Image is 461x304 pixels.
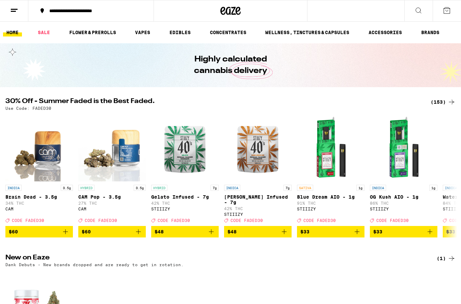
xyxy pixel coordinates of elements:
[297,226,364,237] button: Add to bag
[85,218,117,223] span: CODE FADED30
[151,194,219,200] p: Gelato Infused - 7g
[132,28,154,36] a: VAPES
[370,185,386,191] p: INDICA
[224,212,292,217] div: STIIIZY
[227,229,237,234] span: $48
[5,201,73,205] p: 34% THC
[5,254,423,262] h2: New on Eaze
[151,185,167,191] p: HYBRID
[300,229,309,234] span: $33
[443,185,459,191] p: INDICA
[78,114,146,226] a: Open page for CAM Pop - 3.5g from CAM
[82,229,91,234] span: $60
[224,194,292,205] p: [PERSON_NAME] Infused - 7g
[303,218,336,223] span: CODE FADED30
[5,185,22,191] p: INDICA
[370,114,437,226] a: Open page for OG Kush AIO - 1g from STIIIZY
[370,226,437,237] button: Add to bag
[297,114,364,181] img: STIIIZY - Blue Dream AIO - 1g
[283,185,292,191] p: 7g
[224,206,292,211] p: 42% THC
[297,185,313,191] p: SATIVA
[5,262,184,267] p: Dank Debuts - New brands dropped and are ready to get in rotation.
[78,207,146,211] div: CAM
[297,207,364,211] div: STIIIZY
[370,207,437,211] div: STIIIZY
[376,218,409,223] span: CODE FADED30
[429,185,437,191] p: 1g
[5,114,73,226] a: Open page for Brain Dead - 3.5g from CAM
[370,194,437,200] p: OG Kush AIO - 1g
[5,226,73,237] button: Add to bag
[446,229,455,234] span: $33
[166,28,194,36] a: EDIBLES
[297,114,364,226] a: Open page for Blue Dream AIO - 1g from STIIIZY
[158,218,190,223] span: CODE FADED30
[5,106,51,110] p: Use Code: FADED30
[224,114,292,226] a: Open page for King Louis XIII Infused - 7g from STIIIZY
[151,114,219,181] img: STIIIZY - Gelato Infused - 7g
[5,114,73,181] img: CAM - Brain Dead - 3.5g
[155,229,164,234] span: $48
[418,28,443,36] button: BRANDS
[297,194,364,200] p: Blue Dream AIO - 1g
[66,28,119,36] a: FLOWER & PREROLLS
[365,28,405,36] a: ACCESSORIES
[78,185,94,191] p: HYBRID
[61,185,73,191] p: 3.5g
[373,229,382,234] span: $33
[224,114,292,181] img: STIIIZY - King Louis XIII Infused - 7g
[78,194,146,200] p: CAM Pop - 3.5g
[5,194,73,200] p: Brain Dead - 3.5g
[151,114,219,226] a: Open page for Gelato Infused - 7g from STIIIZY
[78,201,146,205] p: 27% THC
[356,185,364,191] p: 1g
[207,28,250,36] a: CONCENTRATES
[224,185,240,191] p: INDICA
[297,201,364,205] p: 91% THC
[211,185,219,191] p: 7g
[431,98,456,106] a: (153)
[151,201,219,205] p: 42% THC
[9,229,18,234] span: $60
[175,54,286,77] h1: Highly calculated cannabis delivery
[437,254,456,262] a: (1)
[5,98,423,106] h2: 30% Off - Summer Faded is the Best Faded.
[370,114,437,181] img: STIIIZY - OG Kush AIO - 1g
[3,28,22,36] a: HOME
[262,28,353,36] a: WELLNESS, TINCTURES & CAPSULES
[370,201,437,205] p: 86% THC
[78,226,146,237] button: Add to bag
[134,185,146,191] p: 3.5g
[151,207,219,211] div: STIIIZY
[151,226,219,237] button: Add to bag
[12,218,44,223] span: CODE FADED30
[78,114,146,181] img: CAM - CAM Pop - 3.5g
[231,218,263,223] span: CODE FADED30
[224,226,292,237] button: Add to bag
[34,28,53,36] a: SALE
[5,207,73,211] div: CAM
